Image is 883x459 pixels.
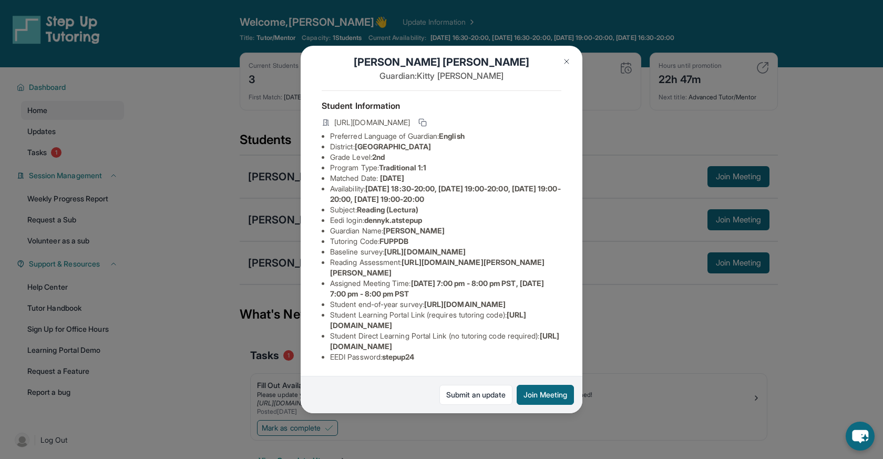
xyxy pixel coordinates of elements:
[424,300,506,309] span: [URL][DOMAIN_NAME]
[330,257,561,278] li: Reading Assessment :
[330,299,561,310] li: Student end-of-year survey :
[330,152,561,162] li: Grade Level:
[330,352,561,362] li: EEDI Password :
[330,278,561,299] li: Assigned Meeting Time :
[330,215,561,226] li: Eedi login :
[380,174,404,182] span: [DATE]
[357,205,418,214] span: Reading (Lectura)
[330,173,561,183] li: Matched Date:
[322,99,561,112] h4: Student Information
[364,216,422,225] span: dennyk.atstepup
[330,331,561,352] li: Student Direct Learning Portal Link (no tutoring code required) :
[416,116,429,129] button: Copy link
[382,352,415,361] span: stepup24
[517,385,574,405] button: Join Meeting
[439,131,465,140] span: English
[330,183,561,205] li: Availability:
[439,385,512,405] a: Submit an update
[330,162,561,173] li: Program Type:
[330,184,561,203] span: [DATE] 18:30-20:00, [DATE] 19:00-20:00, [DATE] 19:00-20:00, [DATE] 19:00-20:00
[330,279,544,298] span: [DATE] 7:00 pm - 8:00 pm PST, [DATE] 7:00 pm - 8:00 pm PST
[379,163,426,172] span: Traditional 1:1
[330,205,561,215] li: Subject :
[330,226,561,236] li: Guardian Name :
[379,237,408,246] span: FUPPDB
[372,152,385,161] span: 2nd
[330,310,561,331] li: Student Learning Portal Link (requires tutoring code) :
[330,236,561,247] li: Tutoring Code :
[330,141,561,152] li: District:
[330,258,545,277] span: [URL][DOMAIN_NAME][PERSON_NAME][PERSON_NAME]
[330,131,561,141] li: Preferred Language of Guardian:
[322,55,561,69] h1: [PERSON_NAME] [PERSON_NAME]
[334,117,410,128] span: [URL][DOMAIN_NAME]
[355,142,431,151] span: [GEOGRAPHIC_DATA]
[383,226,445,235] span: [PERSON_NAME]
[846,422,875,451] button: chat-button
[322,69,561,82] p: Guardian: Kitty [PERSON_NAME]
[384,247,466,256] span: [URL][DOMAIN_NAME]
[330,247,561,257] li: Baseline survey :
[562,57,571,66] img: Close Icon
